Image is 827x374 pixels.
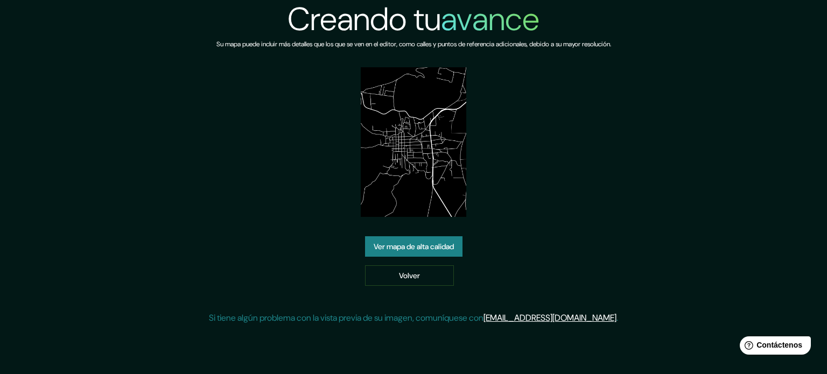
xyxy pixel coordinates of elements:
a: Ver mapa de alta calidad [365,236,462,257]
iframe: Lanzador de widgets de ayuda [731,332,815,362]
a: [EMAIL_ADDRESS][DOMAIN_NAME] [483,312,616,323]
font: . [616,312,618,323]
font: Si tiene algún problema con la vista previa de su imagen, comuníquese con [209,312,483,323]
font: Volver [399,271,420,280]
img: vista previa del mapa creado [361,67,467,217]
a: Volver [365,265,454,286]
font: Ver mapa de alta calidad [374,242,454,251]
font: Su mapa puede incluir más detalles que los que se ven en el editor, como calles y puntos de refer... [216,40,611,48]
